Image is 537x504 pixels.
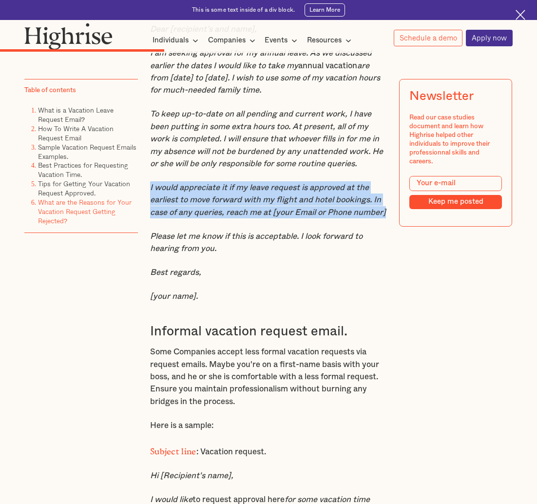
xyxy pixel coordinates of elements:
em: To keep up-to-date on all pending and current work, I have been putting in some extra hours too. ... [150,110,383,167]
input: Keep me posted [409,195,502,209]
a: Sample Vacation Request Emails Examples. [38,142,136,161]
a: Apply now [466,30,512,46]
form: Modal Form [409,176,502,209]
div: Resources [307,35,354,46]
div: Individuals [153,35,189,46]
div: Read our case studies document and learn how Highrise helped other individuals to improve their p... [409,114,502,166]
div: Companies [208,35,246,46]
div: Events [265,35,288,46]
div: Newsletter [409,90,473,104]
em: Please let me know if this is acceptable. I look forward to hearing from you. [150,232,363,252]
a: Schedule a demo [394,30,462,46]
p: Some Companies accept less formal vacation requests via request emails. Maybe you're on a first-n... [150,346,387,407]
p: Here is a sample: [150,419,387,431]
p: annual vacation [150,47,387,96]
h3: Informal vacation request email. [150,323,387,340]
a: How To Write A Vacation Request Email [38,123,114,143]
em: Best regards, [150,268,201,276]
em: Hi [Recipient's name], [150,471,233,480]
input: Your e-mail [409,176,502,191]
div: Resources [307,35,342,46]
div: Individuals [153,35,201,46]
img: Cross icon [516,10,525,19]
img: Highrise logo [24,23,113,50]
p: : Vacation request. [150,443,387,458]
strong: Subject line [150,446,196,452]
a: Learn More [305,3,345,17]
a: What are the Reasons for Your Vacation Request Getting Rejected? [38,197,132,226]
div: Companies [208,35,258,46]
em: are from [date] to [date]. I wish to use some of my vacation hours for much-needed family time. [150,61,380,95]
em: [your name]. [150,292,198,300]
a: What is a Vacation Leave Request Email? [38,105,114,124]
div: Table of contents [24,86,76,95]
a: Best Practices for Requesting Vacation Time. [38,160,128,180]
em: I am seeking approval for my annual leave. As we discussed earlier the dates I would like to take my [150,49,372,69]
em: I would like [150,495,192,504]
div: Events [265,35,300,46]
div: This is some text inside of a div block. [192,6,295,14]
em: I would appreciate it if my leave request is approved at the earliest to move forward with my fli... [150,183,386,216]
a: Tips for Getting Your Vacation Request Approved. [38,179,130,198]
